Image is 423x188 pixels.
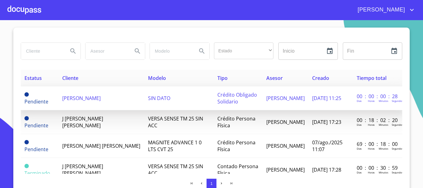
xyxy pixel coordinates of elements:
[379,171,388,174] p: Minutos
[357,75,386,81] span: Tiempo total
[312,119,341,125] span: [DATE] 17:23
[148,75,166,81] span: Modelo
[62,163,103,177] span: J [PERSON_NAME] [PERSON_NAME]
[353,5,408,15] span: [PERSON_NAME]
[368,99,375,103] p: Horas
[148,95,170,102] span: SIN DATO
[379,123,388,126] p: Minutos
[368,147,375,150] p: Horas
[357,141,399,147] p: 69 : 00 : 18 : 00
[217,75,228,81] span: Tipo
[266,75,283,81] span: Asesor
[353,5,416,15] button: account of current user
[148,115,203,129] span: VERSA SENSE TM 25 SIN ACC
[392,147,403,150] p: Segundos
[357,93,399,100] p: 00 : 00 : 00 : 28
[266,95,305,102] span: [PERSON_NAME]
[62,75,78,81] span: Cliente
[266,119,305,125] span: [PERSON_NAME]
[24,140,29,144] span: Pendiente
[379,147,388,150] p: Minutos
[368,123,375,126] p: Horas
[217,139,255,153] span: Crédito Persona Física
[24,75,42,81] span: Estatus
[62,115,103,129] span: J [PERSON_NAME] [PERSON_NAME]
[217,115,255,129] span: Crédito Persona Física
[312,75,329,81] span: Creado
[214,42,273,59] div: ​
[266,166,305,173] span: [PERSON_NAME]
[148,163,203,177] span: VERSA SENSE TM 25 SIN ACC
[24,98,48,105] span: Pendiente
[217,91,257,105] span: Crédito Obligado Solidario
[24,146,48,153] span: Pendiente
[312,139,342,153] span: 07/ago./2025 11:07
[392,123,403,126] p: Segundos
[357,99,362,103] p: Dias
[357,147,362,150] p: Dias
[266,142,305,149] span: [PERSON_NAME]
[24,116,29,120] span: Pendiente
[62,142,140,149] span: [PERSON_NAME] [PERSON_NAME]
[194,44,209,59] button: Search
[357,117,399,124] p: 00 : 18 : 02 : 20
[379,99,388,103] p: Minutos
[357,123,362,126] p: Dias
[357,164,399,171] p: 00 : 00 : 30 : 59
[148,139,202,153] span: MAGNITE ADVANCE 1 0 LTS CVT 25
[312,95,341,102] span: [DATE] 11:25
[62,95,101,102] span: [PERSON_NAME]
[150,43,192,59] input: search
[24,122,48,129] span: Pendiente
[392,171,403,174] p: Segundos
[312,166,341,173] span: [DATE] 17:28
[368,171,375,174] p: Horas
[24,170,50,177] span: Terminado
[66,44,81,59] button: Search
[392,99,403,103] p: Segundos
[130,44,145,59] button: Search
[24,92,29,97] span: Pendiente
[217,163,258,177] span: Contado Persona Física
[24,164,29,168] span: Terminado
[210,181,212,186] span: 1
[357,171,362,174] p: Dias
[85,43,128,59] input: search
[21,43,63,59] input: search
